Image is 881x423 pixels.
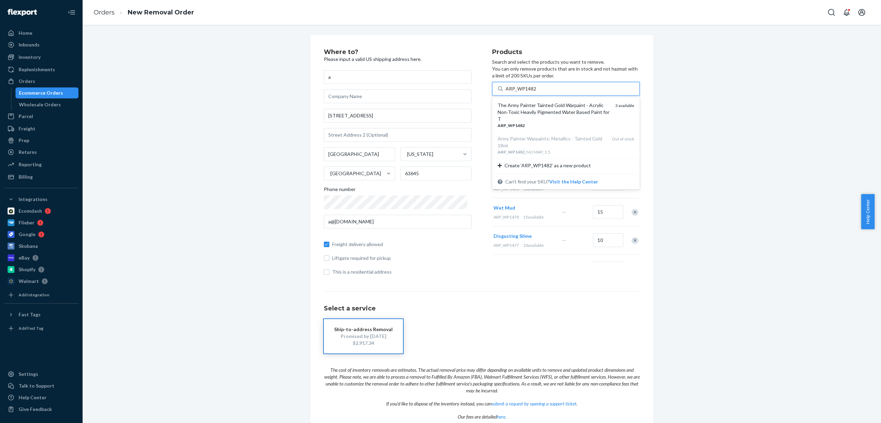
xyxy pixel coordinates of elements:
div: Fast Tags [19,311,41,318]
a: Add Integration [4,289,78,300]
a: Help Center [4,392,78,403]
div: Ecomdash [19,208,42,214]
div: Inventory [19,54,41,61]
div: Army Painter Warpaints: Metallics - Tainted Gold 18ml [498,135,606,149]
span: ARP_WP1477 [493,243,519,248]
div: Parcel [19,113,33,120]
img: Flexport logo [8,9,37,16]
a: Shopify [4,264,78,275]
button: Open Search Box [825,6,838,19]
a: Reporting [4,159,78,170]
span: Create ‘ARP_WP1482’ as a new product [505,162,591,169]
a: Home [4,28,78,39]
em: WP1482 [508,149,525,155]
h1: Select a service [324,305,640,312]
span: Can't find your SKU? [505,178,598,185]
span: 10 available [523,243,544,248]
em: ARP [498,123,506,128]
a: Settings [4,369,78,380]
input: Company Name [324,89,471,103]
div: Help Center [19,394,46,401]
h2: Where to? [324,49,471,56]
input: Liftgate required for pickup [324,255,329,261]
div: The Army Painter Tainted Gold Warpaint - Acrylic Non-Toxic Heavily Pigmented Water Based Paint for T [498,102,610,123]
div: Billing [19,173,33,180]
div: Inbounds [19,41,40,48]
input: ZIP Code [401,167,472,180]
button: Open notifications [840,6,853,19]
a: Parcel [4,111,78,122]
div: Ecommerce Orders [19,89,63,96]
div: Talk to Support [19,382,54,389]
span: This is a residential address [332,268,471,275]
input: Street Address [324,109,471,123]
a: Skubana [4,241,78,252]
input: Quantity [593,205,623,219]
div: Integrations [19,196,47,203]
input: The Army Painter Tainted Gold Warpaint - Acrylic Non-Toxic Heavily Pigmented Water Based Paint fo... [506,85,537,92]
span: — [562,209,566,215]
a: here [497,414,505,420]
span: 3 available [615,103,634,108]
p: Search and select the products you want to remove. You can only remove products that are in stock... [492,59,640,79]
span: Phone number [324,186,355,195]
input: Quantity [593,233,623,247]
span: Out of stock [612,136,634,141]
button: Wet Mud [493,204,515,211]
button: Help Center [861,194,874,229]
a: Replenishments [4,64,78,75]
span: ARP_WP1480 [493,186,519,191]
div: Replenishments [19,66,55,73]
a: Orders [94,9,115,16]
em: WP1482 [508,123,525,128]
div: Add Integration [19,292,49,298]
input: First & Last Name [324,70,471,84]
button: Integrations [4,194,78,205]
a: Ecommerce Orders [15,87,79,98]
div: Wholesale Orders [19,101,61,108]
ol: breadcrumbs [88,2,200,23]
div: Add Fast Tag [19,325,43,331]
input: Street Address 2 (Optional) [324,128,471,142]
div: eBay [19,254,30,261]
a: Wholesale Orders [15,99,79,110]
em: ARP [498,149,506,155]
div: Freight [19,125,35,132]
a: Flieber [4,217,78,228]
a: eBay [4,252,78,263]
span: 15 available [523,214,544,220]
input: Freight delivery allowed [324,242,329,247]
a: Returns [4,147,78,158]
span: Liftgate required for pickup [332,255,471,262]
button: Close Navigation [65,6,78,19]
input: [US_STATE] [406,151,407,158]
a: Walmart [4,276,78,287]
div: _ [498,123,610,128]
div: _ _NO MAP_1.5 [498,149,606,155]
div: Orders [19,78,35,85]
button: Fast Tags [4,309,78,320]
div: Ship-to-address Removal [334,326,393,333]
button: Open account menu [855,6,869,19]
button: Give Feedback [4,404,78,415]
a: Ecomdash [4,205,78,216]
button: Warpaints Mixing Medium [493,261,554,268]
a: Freight [4,123,78,134]
p: If you'd like to dispose of the inventory instead, you can . [324,394,640,407]
button: The Army Painter Tainted Gold Warpaint - Acrylic Non-Toxic Heavily Pigmented Water Based Paint fo... [549,178,598,185]
div: Returns [19,149,37,156]
p: Please input a valid US shipping address here. [324,56,471,63]
div: Promised by [DATE] [334,333,393,340]
span: — [562,237,566,243]
div: Reporting [19,161,42,168]
span: Wet Mud [493,205,515,211]
div: Remove Item [631,237,638,244]
span: 16 available [523,186,544,191]
input: Quantity [593,262,623,275]
div: $2,917.34 [334,340,393,347]
div: Flieber [19,219,34,226]
button: Disgusting Slime [493,233,532,240]
div: Prep [19,137,29,144]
